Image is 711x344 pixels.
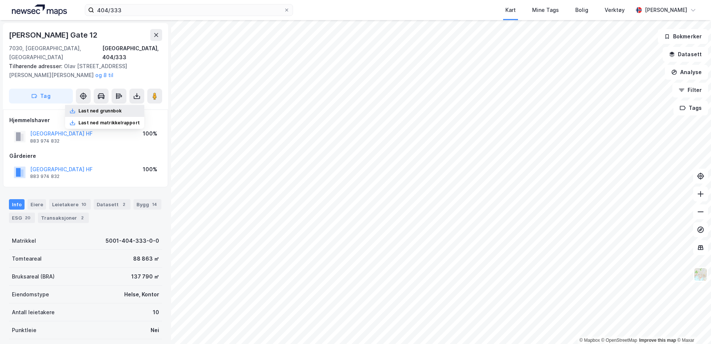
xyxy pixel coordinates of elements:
div: [GEOGRAPHIC_DATA], 404/333 [102,44,162,62]
button: Analyse [665,65,708,80]
div: Antall leietakere [12,308,55,317]
div: Kart [505,6,516,15]
iframe: Chat Widget [674,308,711,344]
div: 10 [153,308,159,317]
div: [PERSON_NAME] Gate 12 [9,29,99,41]
img: Z [694,267,708,281]
div: [PERSON_NAME] [645,6,687,15]
div: Punktleie [12,326,36,335]
div: 883 974 832 [30,138,59,144]
img: logo.a4113a55bc3d86da70a041830d287a7e.svg [12,4,67,16]
div: 2 [120,201,128,208]
a: Improve this map [639,338,676,343]
div: Datasett [94,199,131,210]
div: Verktøy [605,6,625,15]
div: Last ned grunnbok [78,108,122,114]
a: OpenStreetMap [601,338,637,343]
a: Mapbox [579,338,600,343]
div: Helse, Kontor [124,290,159,299]
div: Eiere [28,199,46,210]
div: Nei [151,326,159,335]
div: Mine Tags [532,6,559,15]
div: Eiendomstype [12,290,49,299]
div: Olav [STREET_ADDRESS][PERSON_NAME][PERSON_NAME] [9,62,156,80]
div: 88 863 ㎡ [133,254,159,263]
div: 7030, [GEOGRAPHIC_DATA], [GEOGRAPHIC_DATA] [9,44,102,62]
div: 137 790 ㎡ [131,272,159,281]
div: Matrikkel [12,236,36,245]
div: Info [9,199,25,210]
button: Filter [672,83,708,98]
div: 883 974 832 [30,173,59,179]
span: Tilhørende adresser: [9,63,64,69]
div: 100% [143,129,157,138]
div: 100% [143,165,157,174]
div: Leietakere [49,199,91,210]
div: Bolig [575,6,588,15]
div: 2 [78,214,86,222]
div: ESG [9,213,35,223]
button: Datasett [663,47,708,62]
div: Bygg [133,199,161,210]
button: Bokmerker [658,29,708,44]
div: Bruksareal (BRA) [12,272,55,281]
div: Transaksjoner [38,213,89,223]
div: 10 [80,201,88,208]
div: 5001-404-333-0-0 [106,236,159,245]
div: Tomteareal [12,254,42,263]
div: Hjemmelshaver [9,116,162,125]
div: 20 [23,214,32,222]
div: Last ned matrikkelrapport [78,120,140,126]
button: Tag [9,89,73,103]
input: Søk på adresse, matrikkel, gårdeiere, leietakere eller personer [94,4,284,16]
button: Tags [673,101,708,115]
div: 14 [151,201,158,208]
div: Gårdeiere [9,152,162,160]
